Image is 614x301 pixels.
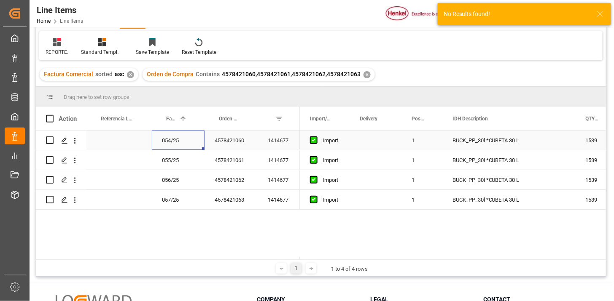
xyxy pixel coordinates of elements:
div: 4578421062 [205,170,258,189]
div: 1 [401,131,442,150]
span: sorted [95,71,113,77]
div: 1 [401,150,442,170]
div: BUCK_PP_30l *CUBETA 30 L [442,150,576,170]
div: Line Items [37,4,83,16]
span: Drag here to set row groups [64,94,129,100]
div: 1 to 4 of 4 rows [331,265,368,273]
span: asc [115,71,124,77]
span: 4578421060,4578421061,4578421062,4578421063 [222,71,361,77]
div: 1414677 [258,131,300,150]
div: 1 [401,190,442,209]
div: 1414677 [258,150,300,170]
span: Orden de Compra [219,116,240,122]
div: Reset Template [182,48,216,56]
div: 055/25 [152,150,205,170]
div: Standard Templates [81,48,123,56]
div: 057/25 [152,190,205,209]
div: BUCK_PP_30l *CUBETA 30 L [442,190,576,209]
span: Contains [196,71,220,77]
div: ✕ [364,71,371,78]
span: Posición [412,116,425,122]
div: Action [59,115,77,123]
div: 056/25 [152,170,205,189]
div: BUCK_PP_30l *CUBETA 30 L [442,131,576,150]
div: 1 [401,170,442,189]
a: Home [37,18,51,24]
div: 4578421063 [205,190,258,209]
div: 4578421060 [205,131,258,150]
span: Factura Comercial [44,71,93,77]
div: 4578421061 [205,150,258,170]
span: Referencia Leschaco (impo) [101,116,134,122]
div: Press SPACE to select this row. [36,131,300,150]
img: Henkel%20logo.jpg_1689854090.jpg [386,6,457,21]
div: Save Template [136,48,169,56]
div: 1414677 [258,170,300,189]
span: Import/Export [310,116,332,122]
div: 1 [291,263,302,274]
span: Orden de Compra [147,71,194,77]
div: REPORTE. [46,48,68,56]
span: QTY - Factura [586,116,600,122]
div: No Results found! [444,10,589,19]
div: Press SPACE to select this row. [36,170,300,190]
div: Import [323,190,339,210]
span: IDH Description [452,116,488,122]
div: Import [323,170,339,190]
div: 1414677 [258,190,300,209]
span: Factura Comercial [166,116,176,122]
div: Press SPACE to select this row. [36,190,300,210]
div: 054/25 [152,131,205,150]
div: Import [323,131,339,150]
div: Import [323,151,339,170]
div: BUCK_PP_30l *CUBETA 30 L [442,170,576,189]
div: ✕ [127,71,134,78]
span: Delivery [360,116,377,122]
div: Press SPACE to select this row. [36,150,300,170]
